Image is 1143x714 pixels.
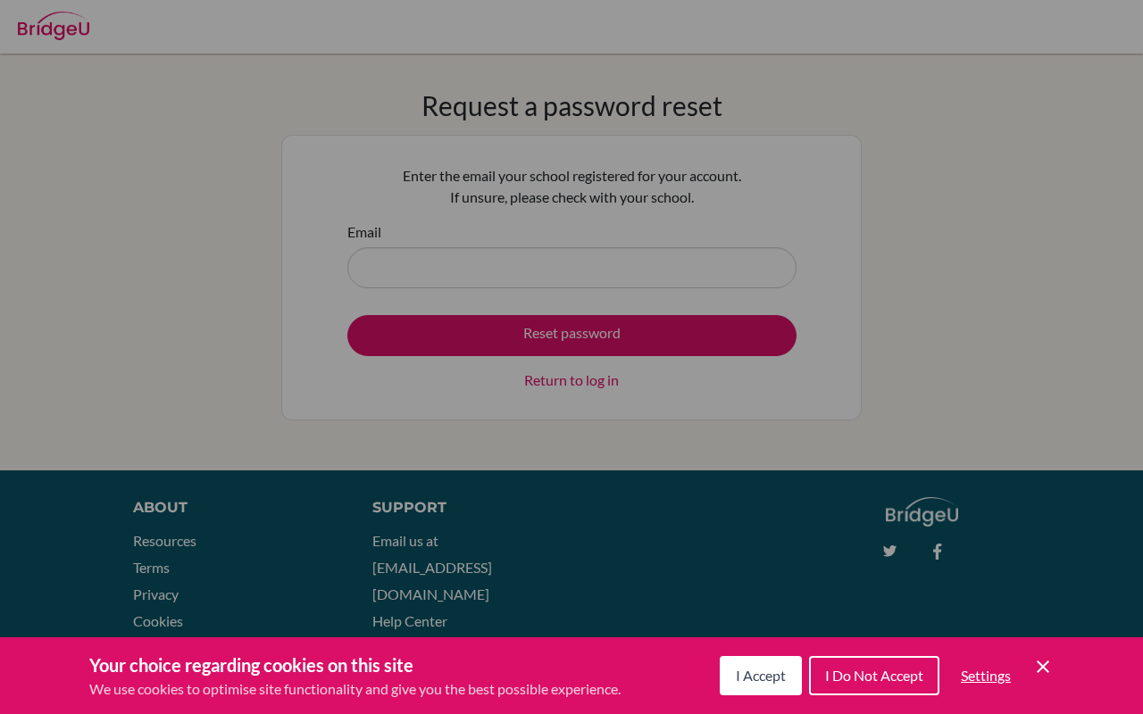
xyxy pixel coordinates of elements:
[89,678,621,700] p: We use cookies to optimise site functionality and give you the best possible experience.
[1032,656,1054,677] button: Save and close
[736,667,786,684] span: I Accept
[961,667,1011,684] span: Settings
[89,652,621,678] h3: Your choice regarding cookies on this site
[809,656,939,695] button: I Do Not Accept
[947,658,1025,693] button: Settings
[720,656,802,695] button: I Accept
[825,667,923,684] span: I Do Not Accept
